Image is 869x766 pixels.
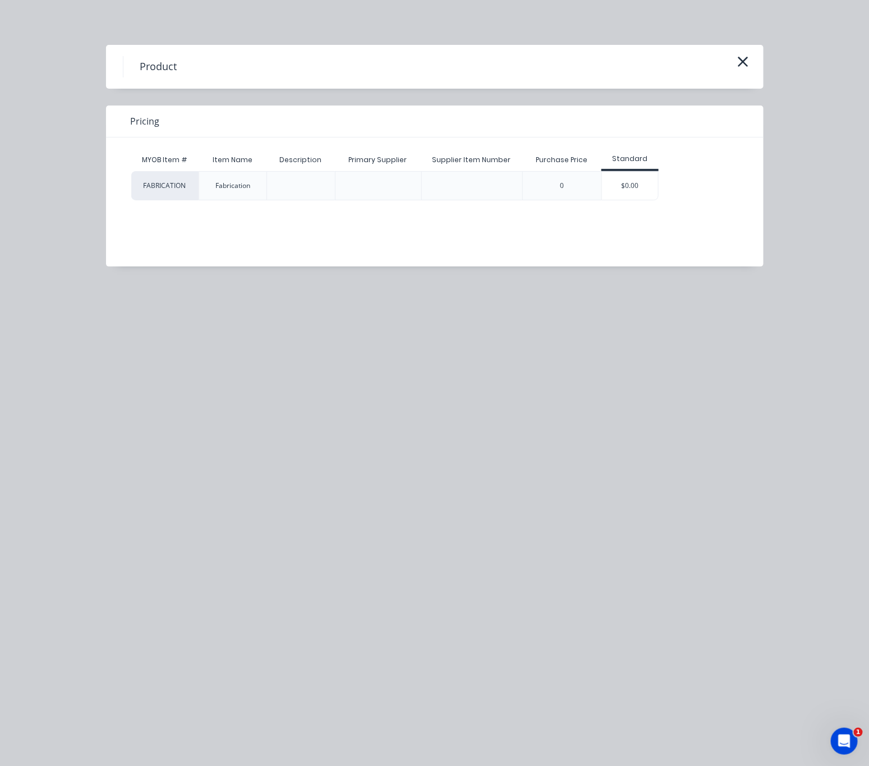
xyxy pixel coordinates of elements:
[560,181,564,191] div: 0
[601,154,659,164] div: Standard
[602,172,658,200] div: $0.00
[131,149,199,171] div: MYOB Item #
[204,146,261,174] div: Item Name
[424,146,520,174] div: Supplier Item Number
[123,56,194,77] h4: Product
[831,728,858,755] iframe: Intercom live chat
[215,181,250,191] div: Fabrication
[527,146,596,174] div: Purchase Price
[854,728,863,737] span: 1
[131,171,199,200] div: FABRICATION
[270,146,330,174] div: Description
[131,114,160,128] span: Pricing
[340,146,416,174] div: Primary Supplier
